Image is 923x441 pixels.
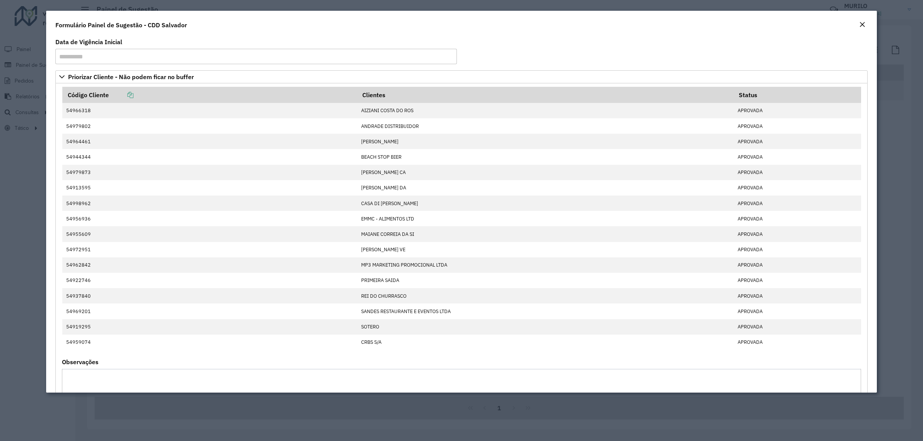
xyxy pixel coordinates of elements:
[733,257,861,273] td: APROVADA
[62,196,357,211] td: 54998962
[68,74,194,80] span: Priorizar Cliente - Não podem ficar no buffer
[55,20,187,30] h4: Formulário Painel de Sugestão - CDD Salvador
[733,149,861,164] td: APROVADA
[733,335,861,350] td: APROVADA
[733,118,861,134] td: APROVADA
[62,288,357,303] td: 54937840
[62,87,357,103] th: Código Cliente
[733,288,861,303] td: APROVADA
[62,180,357,196] td: 54913595
[733,87,861,103] th: Status
[62,103,357,118] td: 54966318
[62,149,357,164] td: 54944344
[62,242,357,257] td: 54972951
[62,257,357,273] td: 54962842
[357,180,733,196] td: [PERSON_NAME] DA
[357,149,733,164] td: BEACH STOP BIER
[357,87,733,103] th: Clientes
[733,303,861,319] td: APROVADA
[357,303,733,319] td: SANDES RESTAURANTE E EVENTOS LTDA
[733,165,861,180] td: APROVADA
[857,20,868,30] button: Close
[357,242,733,257] td: [PERSON_NAME] VE
[62,273,357,288] td: 54922746
[733,196,861,211] td: APROVADA
[62,303,357,319] td: 54969201
[357,196,733,211] td: CASA DI [PERSON_NAME]
[62,226,357,242] td: 54955609
[733,180,861,196] td: APROVADA
[733,211,861,226] td: APROVADA
[357,273,733,288] td: PRIMEIRA SAIDA
[62,134,357,149] td: 54964461
[357,211,733,226] td: EMMC - ALIMENTOS LTD
[62,118,357,134] td: 54979802
[733,226,861,242] td: APROVADA
[859,22,865,28] em: Fechar
[733,103,861,118] td: APROVADA
[357,288,733,303] td: REI DO CHURRASCO
[357,319,733,335] td: SOTERO
[62,211,357,226] td: 54956936
[733,134,861,149] td: APROVADA
[733,242,861,257] td: APROVADA
[733,273,861,288] td: APROVADA
[109,91,133,99] a: Copiar
[357,335,733,350] td: CRBS S/A
[62,319,357,335] td: 54919295
[55,70,868,83] a: Priorizar Cliente - Não podem ficar no buffer
[357,134,733,149] td: [PERSON_NAME]
[62,165,357,180] td: 54979873
[357,165,733,180] td: [PERSON_NAME] CA
[733,319,861,335] td: APROVADA
[55,37,122,46] label: Data de Vigência Inicial
[357,118,733,134] td: ANDRADE DISTRIBUIDOR
[357,257,733,273] td: MP3 MARKETING PROMOCIONAL LTDA
[357,103,733,118] td: AIZIANI COSTA DO ROS
[62,335,357,350] td: 54959074
[357,226,733,242] td: MAIANE CORREIA DA SI
[62,357,98,366] label: Observações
